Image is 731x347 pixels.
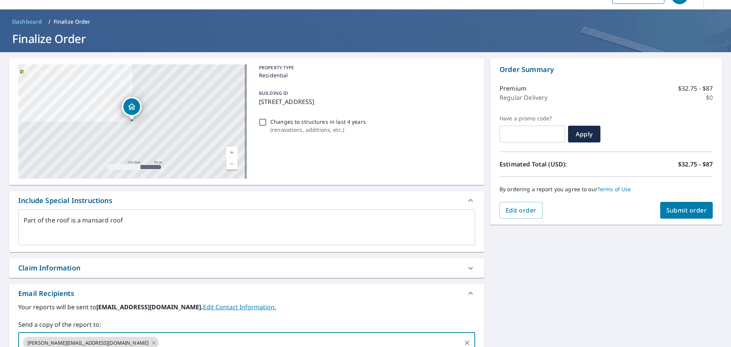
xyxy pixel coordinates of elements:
li: / [48,17,51,26]
span: Edit order [506,206,536,214]
textarea: Part of the roof is a mansard roof [24,217,470,238]
p: $0 [706,93,713,102]
button: Apply [568,126,600,142]
button: Edit order [500,202,543,219]
div: Include Special Instructions [9,191,484,209]
span: [PERSON_NAME][EMAIL_ADDRESS][DOMAIN_NAME] [23,339,153,347]
div: Email Recipients [9,284,484,302]
p: BUILDING ID [259,90,288,96]
a: Terms of Use [597,185,631,193]
p: $32.75 - $87 [678,160,713,169]
p: Residential [259,71,472,79]
div: Include Special Instructions [18,195,112,206]
a: Dashboard [9,16,45,28]
p: Order Summary [500,64,713,75]
label: Send a copy of the report to: [18,320,475,329]
a: Current Level 17, Zoom Out [226,158,238,170]
p: Changes to structures in last 4 years [270,118,366,126]
a: EditContactInfo [203,303,276,311]
span: Dashboard [12,18,42,26]
p: ( renovations, additions, etc. ) [270,126,366,134]
span: Submit order [666,206,707,214]
div: Email Recipients [18,288,74,299]
label: Your reports will be sent to [18,302,475,312]
button: Submit order [660,202,713,219]
p: Premium [500,84,527,93]
div: Claim Information [18,263,80,273]
h1: Finalize Order [9,31,722,46]
p: $32.75 - $87 [678,84,713,93]
nav: breadcrumb [9,16,722,28]
label: Have a promo code? [500,115,565,122]
p: [STREET_ADDRESS] [259,97,472,106]
div: Dropped pin, building 1, Residential property, 5000 Euclid Ln Richton Park, IL 60471 [122,97,142,120]
span: Apply [574,130,594,138]
p: PROPERTY TYPE [259,64,472,71]
p: Finalize Order [54,18,91,26]
a: Current Level 17, Zoom In [226,147,238,158]
p: Estimated Total (USD): [500,160,606,169]
p: Regular Delivery [500,93,547,102]
div: Claim Information [9,258,484,278]
b: [EMAIL_ADDRESS][DOMAIN_NAME]. [96,303,203,311]
p: By ordering a report you agree to our [500,186,713,193]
